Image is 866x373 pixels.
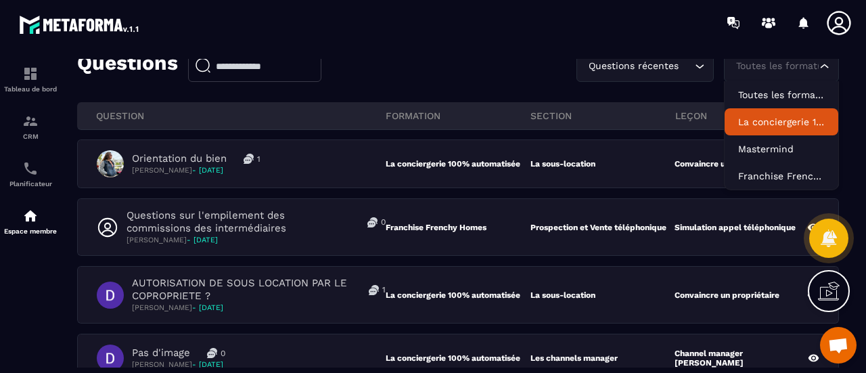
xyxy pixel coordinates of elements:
span: - [DATE] [192,360,223,369]
p: 1 [382,284,386,295]
a: formationformationTableau de bord [3,56,58,103]
p: [PERSON_NAME] [127,235,386,245]
p: Orientation du bien [132,152,227,165]
p: Pas d'image [132,347,190,359]
p: La conciergerie 100% automatisée [738,115,825,129]
div: Ouvrir le chat [820,327,857,364]
p: Questions [77,51,178,82]
p: Tableau de bord [3,85,58,93]
p: La sous-location [530,290,595,300]
p: Convaincre un propriétaire [675,290,779,300]
img: automations [22,208,39,224]
img: formation [22,66,39,82]
p: CRM [3,133,58,140]
p: AUTORISATION DE SOUS LOCATION PAR LE COPROPRIETE ? [132,277,352,303]
span: Questions récentes [585,59,681,74]
div: Search for option [576,51,714,82]
p: Espace membre [3,227,58,235]
p: La conciergerie 100% automatisée [386,290,530,300]
p: La sous-location [530,159,595,169]
input: Search for option [681,59,691,74]
p: Planificateur [3,180,58,188]
p: QUESTION [96,110,386,122]
a: automationsautomationsEspace membre [3,198,58,245]
a: formationformationCRM [3,103,58,150]
p: 1 [257,154,260,164]
p: Simulation appel téléphonique [675,223,796,232]
p: Convaincre un propriétaire [675,159,779,169]
p: [PERSON_NAME] [132,359,225,370]
p: Prospection et Vente téléphonique [530,223,666,232]
p: [PERSON_NAME] [132,165,260,175]
div: Search for option [724,51,839,82]
input: Search for option [733,59,817,74]
p: Channel manager [PERSON_NAME] [675,349,807,368]
img: scheduler [22,160,39,177]
a: schedulerschedulerPlanificateur [3,150,58,198]
img: messages [244,154,254,164]
p: La conciergerie 100% automatisée [386,159,530,169]
img: messages [369,285,379,295]
span: - [DATE] [187,236,218,244]
p: section [530,110,675,122]
p: Mastermind [738,142,825,156]
span: - [DATE] [192,303,223,312]
p: leçon [675,110,820,122]
p: 0 [221,348,225,359]
img: formation [22,113,39,129]
p: La conciergerie 100% automatisée [386,353,530,363]
p: FORMATION [386,110,530,122]
img: messages [207,348,217,358]
p: Toutes les formations [738,88,825,102]
img: logo [19,12,141,37]
p: Les channels manager [530,353,618,363]
p: 0 [381,217,386,227]
p: Questions sur l'empilement des commissions des intermédiaires [127,209,350,235]
p: [PERSON_NAME] [132,303,386,313]
p: Franchise Frenchy Homes [386,223,530,232]
span: - [DATE] [192,166,223,175]
img: messages [367,217,378,227]
p: Franchise Frenchy Homes [738,169,825,183]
